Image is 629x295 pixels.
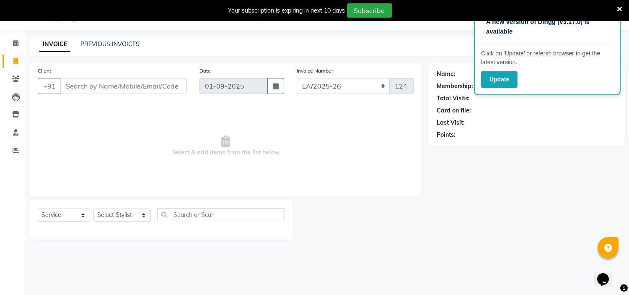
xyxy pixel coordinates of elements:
[297,67,333,75] label: Invoice Number
[60,78,187,94] input: Search by Name/Mobile/Email/Code
[437,106,471,115] div: Card on file:
[437,70,456,78] div: Name:
[228,6,345,15] div: Your subscription is expiring in next 10 days
[199,67,211,75] label: Date
[486,17,608,36] p: A new version of Dingg (v3.17.0) is available
[38,78,61,94] button: +91
[38,67,51,75] label: Client
[347,3,392,18] button: Subscribe
[437,94,470,103] div: Total Visits:
[437,82,473,91] div: Membership:
[481,71,518,88] button: Update
[80,40,140,48] a: PREVIOUS INVOICES
[481,49,613,67] p: Click on ‘Update’ or refersh browser to get the latest version.
[437,118,465,127] div: Last Visit:
[38,104,414,188] span: Select & add items from the list below
[594,261,621,287] iframe: chat widget
[437,131,456,139] div: Points:
[157,208,285,221] input: Search or Scan
[39,37,70,52] a: INVOICE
